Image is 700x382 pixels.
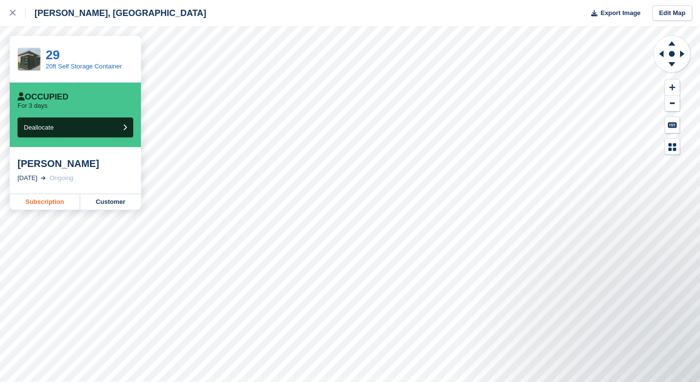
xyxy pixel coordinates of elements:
p: For 3 days [17,102,47,110]
div: [DATE] [17,173,37,183]
button: Map Legend [665,139,680,155]
a: Customer [80,194,141,210]
img: arrow-right-light-icn-cde0832a797a2874e46488d9cf13f60e5c3a73dbe684e267c42b8395dfbc2abf.svg [41,176,46,180]
button: Zoom In [665,80,680,96]
a: 29 [46,48,60,62]
div: Ongoing [50,173,73,183]
button: Export Image [585,5,641,21]
span: Export Image [600,8,640,18]
div: [PERSON_NAME] [17,158,133,169]
div: Occupied [17,92,69,102]
img: Blank%20240%20x%20240.jpg [18,48,40,70]
div: [PERSON_NAME], [GEOGRAPHIC_DATA] [26,7,206,19]
button: Keyboard Shortcuts [665,117,680,133]
button: Zoom Out [665,96,680,112]
button: Deallocate [17,117,133,137]
span: Deallocate [24,124,53,131]
a: Edit Map [652,5,692,21]
a: 20ft Self Storage Container [46,63,122,70]
a: Subscription [10,194,80,210]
